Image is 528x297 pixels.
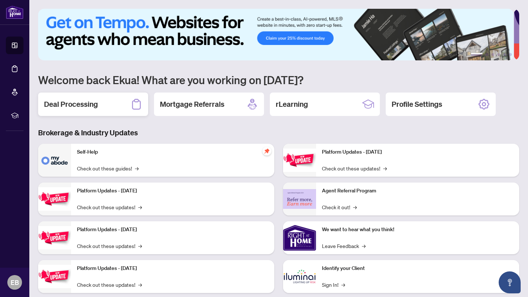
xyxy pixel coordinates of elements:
p: Identify your Client [322,264,513,272]
p: Agent Referral Program [322,187,513,195]
h2: Profile Settings [392,99,442,109]
img: logo [6,5,23,19]
span: pushpin [263,147,271,155]
img: Platform Updates - June 23, 2025 [283,148,316,172]
span: EB [11,277,19,287]
span: → [353,203,357,211]
img: We want to hear what you think! [283,221,316,254]
img: Identify your Client [283,260,316,293]
h2: rLearning [276,99,308,109]
p: Platform Updates - [DATE] [322,148,513,156]
h2: Deal Processing [44,99,98,109]
h1: Welcome back Ekua! What are you working on [DATE]? [38,73,519,87]
img: Platform Updates - July 21, 2025 [38,226,71,249]
a: Check out these updates!→ [77,281,142,289]
button: 2 [485,53,488,56]
a: Check out these guides!→ [77,164,139,172]
span: → [362,242,366,250]
span: → [383,164,387,172]
span: → [138,281,142,289]
button: 1 [471,53,483,56]
button: 5 [503,53,506,56]
p: Platform Updates - [DATE] [77,226,268,234]
img: Platform Updates - July 8, 2025 [38,265,71,288]
a: Leave Feedback→ [322,242,366,250]
a: Check it out!→ [322,203,357,211]
a: Sign In!→ [322,281,345,289]
a: Check out these updates!→ [322,164,387,172]
img: Platform Updates - September 16, 2025 [38,187,71,210]
img: Slide 0 [38,9,514,60]
a: Check out these updates!→ [77,242,142,250]
span: → [341,281,345,289]
p: Platform Updates - [DATE] [77,187,268,195]
h2: Mortgage Referrals [160,99,224,109]
button: 3 [491,53,494,56]
button: 4 [497,53,500,56]
p: Self-Help [77,148,268,156]
span: → [138,242,142,250]
p: Platform Updates - [DATE] [77,264,268,272]
img: Agent Referral Program [283,189,316,209]
span: → [135,164,139,172]
button: Open asap [499,271,521,293]
a: Check out these updates!→ [77,203,142,211]
button: 6 [509,53,512,56]
p: We want to hear what you think! [322,226,513,234]
h3: Brokerage & Industry Updates [38,128,519,138]
img: Self-Help [38,144,71,177]
span: → [138,203,142,211]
